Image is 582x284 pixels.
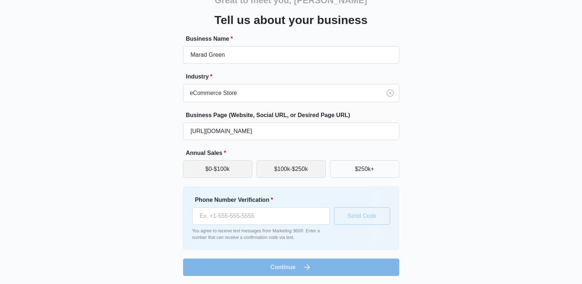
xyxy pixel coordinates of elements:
button: $250k+ [330,160,399,178]
label: Industry [186,72,402,81]
label: Business Page (Website, Social URL, or Desired Page URL) [186,111,402,120]
label: Annual Sales [186,149,402,157]
input: Ex. +1-555-555-5555 [192,207,330,225]
p: You agree to receive text messages from Marketing 360®. Enter a number that can receive a confirm... [192,228,330,241]
input: e.g. Jane's Plumbing [183,46,399,64]
button: Clear [384,87,396,99]
input: e.g. janesplumbing.com [183,123,399,140]
button: $100k-$250k [257,160,326,178]
label: Business Name [186,35,402,43]
label: Phone Number Verification [195,196,333,204]
button: $0-$100k [183,160,252,178]
h3: Tell us about your business [214,11,368,29]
